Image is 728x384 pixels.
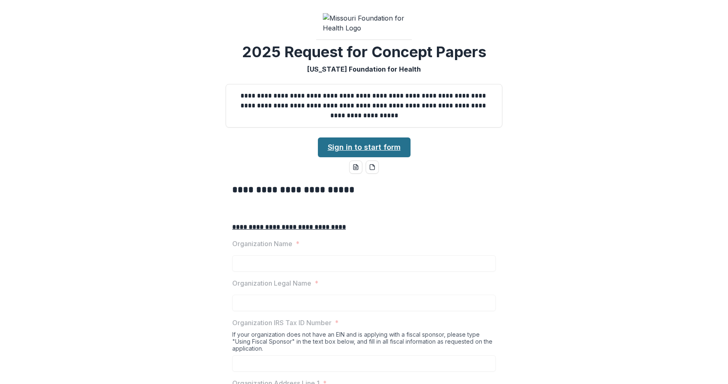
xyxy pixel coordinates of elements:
p: Organization IRS Tax ID Number [232,318,331,328]
h2: 2025 Request for Concept Papers [242,43,486,61]
button: word-download [349,161,362,174]
a: Sign in to start form [318,137,411,157]
p: Organization Legal Name [232,278,311,288]
p: Organization Name [232,239,292,249]
p: [US_STATE] Foundation for Health [307,64,421,74]
button: pdf-download [366,161,379,174]
div: If your organization does not have an EIN and is applying with a fiscal sponsor, please type "Usi... [232,331,496,355]
img: Missouri Foundation for Health Logo [323,13,405,33]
